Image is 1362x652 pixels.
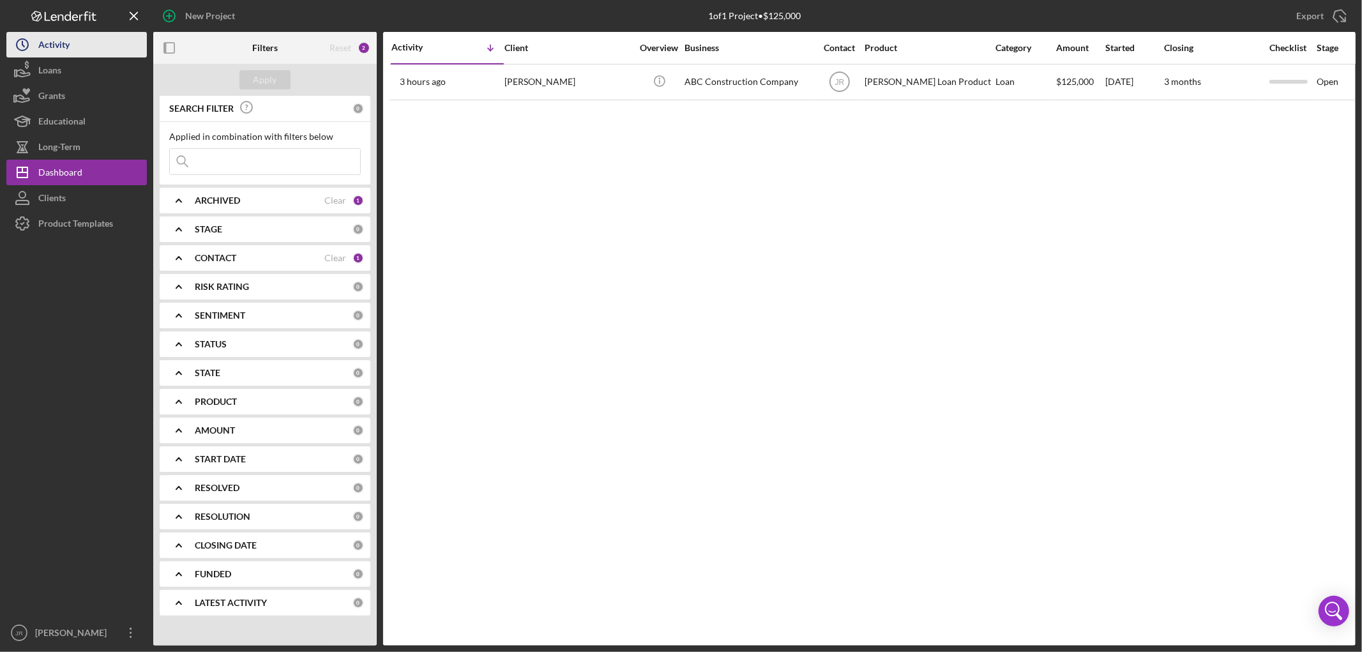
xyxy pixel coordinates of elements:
div: Activity [38,32,70,61]
div: Started [1105,43,1163,53]
div: Long-Term [38,134,80,163]
div: Contact [815,43,863,53]
b: ARCHIVED [195,195,240,206]
b: RESOLUTION [195,512,250,522]
b: AMOUNT [195,425,235,436]
button: Dashboard [6,160,147,185]
div: 0 [352,338,364,350]
button: JR[PERSON_NAME] [6,620,147,646]
div: [PERSON_NAME] [504,65,632,99]
div: Applied in combination with filters below [169,132,361,142]
div: 0 [352,224,364,235]
button: Apply [239,70,291,89]
div: $125,000 [1056,65,1104,99]
div: Dashboard [38,160,82,188]
div: Client [504,43,632,53]
div: Reset [329,43,351,53]
div: Clear [324,253,346,263]
div: 1 [352,252,364,264]
div: 0 [352,482,364,494]
button: Grants [6,83,147,109]
b: SENTIMENT [195,310,245,321]
div: Loan [995,65,1055,99]
button: Export [1283,3,1356,29]
button: Loans [6,57,147,83]
button: New Project [153,3,248,29]
div: Apply [253,70,277,89]
text: JR [15,630,23,637]
b: SEARCH FILTER [169,103,234,114]
div: Loans [38,57,61,86]
div: Amount [1056,43,1104,53]
b: CLOSING DATE [195,540,257,550]
button: Educational [6,109,147,134]
b: STATE [195,368,220,378]
b: LATEST ACTIVITY [195,598,267,608]
b: RESOLVED [195,483,239,493]
div: Clients [38,185,66,214]
div: New Project [185,3,235,29]
div: 0 [352,425,364,436]
b: PRODUCT [195,397,237,407]
b: RISK RATING [195,282,249,292]
div: ABC Construction Company [685,65,812,99]
div: Clear [324,195,346,206]
b: STATUS [195,339,227,349]
div: 0 [352,396,364,407]
button: Product Templates [6,211,147,236]
b: STAGE [195,224,222,234]
button: Long-Term [6,134,147,160]
div: 0 [352,281,364,292]
div: Category [995,43,1055,53]
div: 0 [352,103,364,114]
div: Business [685,43,812,53]
b: CONTACT [195,253,236,263]
button: Activity [6,32,147,57]
div: 0 [352,540,364,551]
div: Open Intercom Messenger [1319,596,1349,626]
text: JR [835,78,844,87]
b: START DATE [195,454,246,464]
div: 0 [352,511,364,522]
time: 3 months [1164,76,1201,87]
div: 2 [358,42,370,54]
div: [DATE] [1105,65,1163,99]
div: 0 [352,310,364,321]
button: Clients [6,185,147,211]
div: 0 [352,453,364,465]
div: [PERSON_NAME] Loan Product [865,65,992,99]
div: 1 [352,195,364,206]
div: Grants [38,83,65,112]
b: Filters [252,43,278,53]
div: Educational [38,109,86,137]
div: Product Templates [38,211,113,239]
div: Overview [635,43,683,53]
div: Activity [391,42,448,52]
div: 1 of 1 Project • $125,000 [708,11,801,21]
time: 2025-08-28 15:54 [400,77,446,87]
div: 0 [352,367,364,379]
b: FUNDED [195,569,231,579]
div: Export [1296,3,1324,29]
div: Closing [1164,43,1260,53]
div: [PERSON_NAME] [32,620,115,649]
div: Checklist [1261,43,1315,53]
div: 0 [352,597,364,609]
div: 0 [352,568,364,580]
div: Product [865,43,992,53]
